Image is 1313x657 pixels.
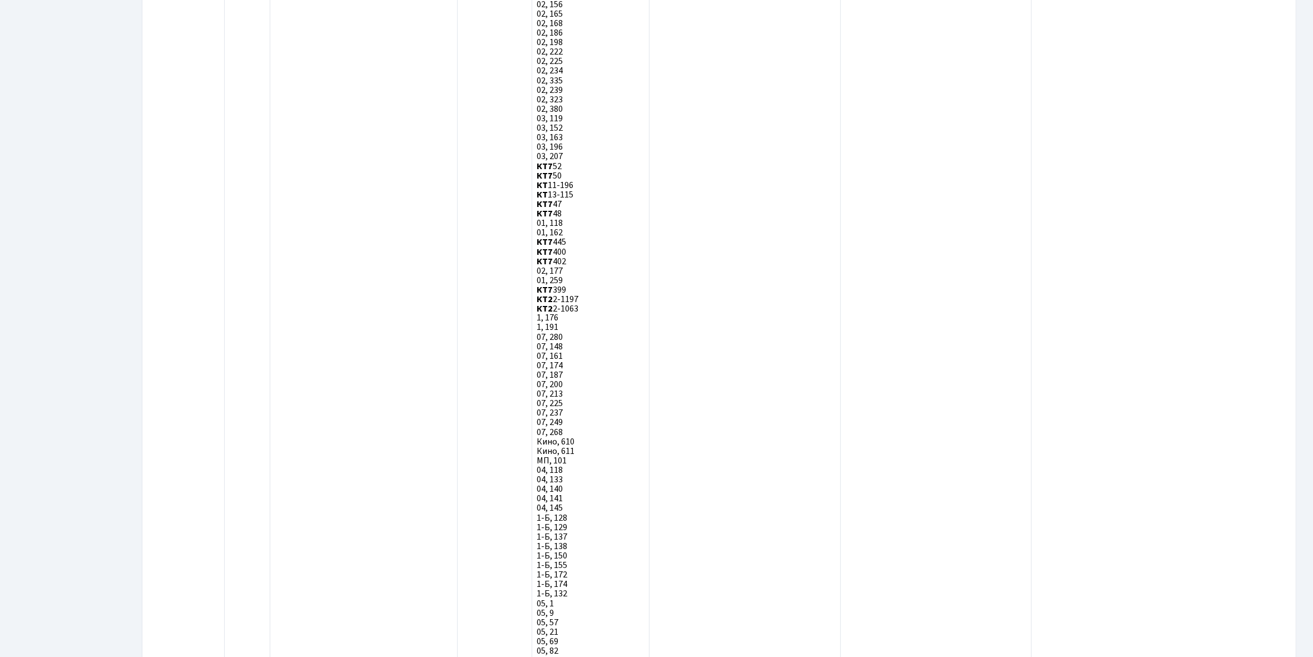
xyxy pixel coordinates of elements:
[537,245,553,258] b: КТ7
[537,197,553,210] b: КТ7
[537,179,548,191] b: КТ
[537,293,553,305] b: КТ2
[537,283,553,295] b: КТ7
[537,160,553,172] b: КТ7
[537,302,553,314] b: КТ2
[537,188,548,200] b: КТ
[537,236,553,248] b: КТ7
[537,207,553,219] b: КТ7
[537,169,553,181] b: КТ7
[537,255,553,267] b: КТ7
